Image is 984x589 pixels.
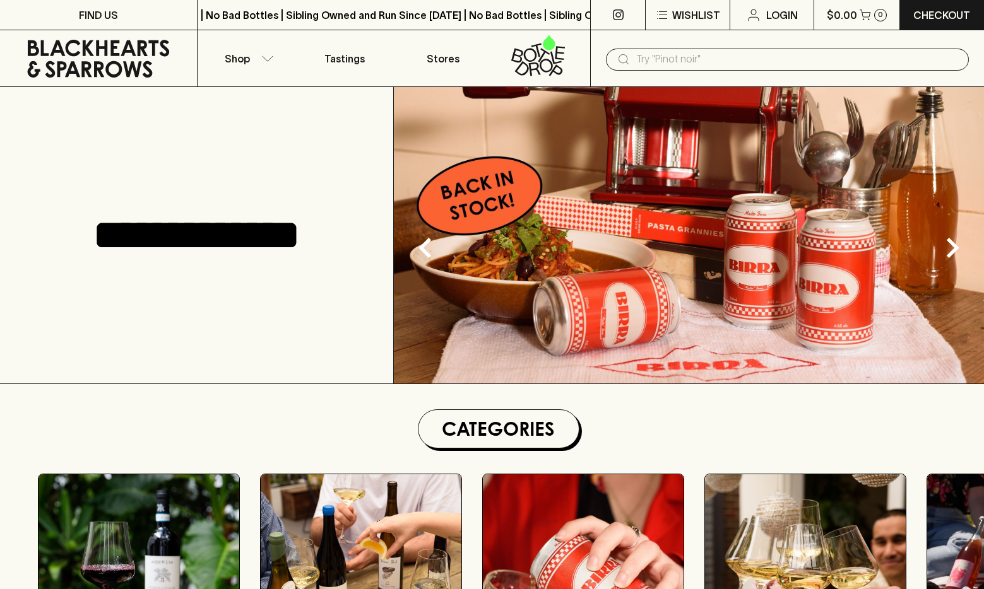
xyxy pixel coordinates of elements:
p: $0.00 [827,8,857,23]
button: Previous [400,223,451,273]
button: Next [927,223,978,273]
a: Tastings [295,30,394,86]
p: 0 [878,11,883,18]
p: Login [766,8,798,23]
p: FIND US [79,8,118,23]
p: Shop [225,51,250,66]
a: Stores [394,30,492,86]
p: Stores [427,51,459,66]
p: Tastings [324,51,365,66]
p: Wishlist [672,8,720,23]
input: Try "Pinot noir" [636,49,959,69]
p: Checkout [913,8,970,23]
img: optimise [394,87,984,383]
button: Shop [198,30,296,86]
h1: Categories [424,415,574,443]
